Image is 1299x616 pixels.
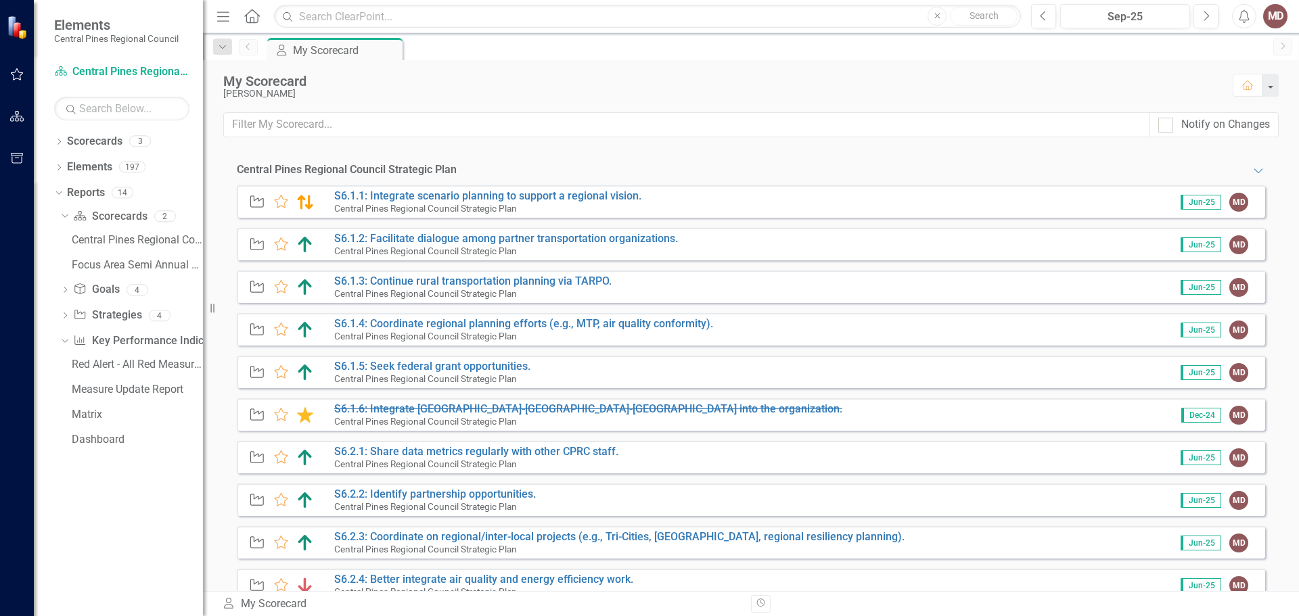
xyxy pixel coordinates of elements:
button: Search [950,7,1018,26]
div: MD [1229,193,1248,212]
small: Central Pines Regional Council Strategic Plan [334,544,517,554]
input: Search Below... [54,97,189,120]
span: Jun-25 [1181,365,1221,380]
small: Central Pines Regional Council Strategic Plan [334,458,517,469]
a: S6.2.4: Better integrate air quality and energy efficiency work. [334,573,633,586]
span: Search [970,10,999,21]
button: Sep-25 [1060,4,1190,28]
div: MD [1229,534,1248,552]
span: Jun-25 [1181,195,1221,210]
a: Reports [67,185,105,201]
div: MD [1229,235,1248,254]
a: Scorecards [67,134,122,149]
a: Matrix [68,404,203,425]
div: Red Alert - All Red Measures [72,358,203,371]
a: Dashboard [68,429,203,450]
div: Sep-25 [1065,9,1185,25]
small: Central Pines Regional Council Strategic Plan [334,203,517,214]
a: S6.1.4: Coordinate regional planning efforts (e.g., MTP, air quality conformity). [334,317,713,330]
a: S6.1.1: Integrate scenario planning to support a regional vision. [334,189,641,202]
small: Central Pines Regional Council Strategic Plan [334,586,517,597]
a: Red Alert - All Red Measures [68,354,203,375]
small: Central Pines Regional Council Strategic Plan [334,331,517,341]
img: On track for on-time completion [296,364,314,381]
img: On track for on-time completion [296,492,314,508]
div: Focus Area Semi Annual Updates [72,259,203,271]
div: Matrix [72,408,203,421]
a: S6.1.2: Facilitate dialogue among partner transportation organizations. [334,232,678,245]
input: Filter My Scorecard... [223,112,1150,137]
a: S6.2.3: Coordinate on regional/inter-local projects (e.g., Tri-Cities, [GEOGRAPHIC_DATA], regiona... [334,530,905,543]
a: Key Performance Indicators [73,333,228,349]
a: Central Pines Regional Council Strategic Plan [54,64,189,80]
span: Jun-25 [1181,323,1221,337]
div: MD [1229,491,1248,510]
div: My Scorecard [222,596,741,612]
div: 4 [127,284,148,295]
span: Dec-24 [1181,408,1221,423]
div: Notify on Changes [1181,117,1270,133]
a: S6.1.6: Integrate [GEOGRAPHIC_DATA]-[GEOGRAPHIC_DATA]-[GEOGRAPHIC_DATA] into the organization. [334,402,842,415]
small: Central Pines Regional Council Strategic Plan [334,288,517,299]
img: Not started or behind schedule [296,577,314,594]
div: MD [1229,576,1248,595]
a: S6.1.5: Seek federal grant opportunities. [334,360,530,373]
span: Jun-25 [1181,450,1221,465]
div: My Scorecard [293,42,399,59]
a: Central Pines Regional Council [DATE]-[DATE] Strategic Business Plan Summary [68,229,203,250]
input: Search ClearPoint... [274,5,1021,28]
div: Dashboard [72,433,203,446]
div: MD [1229,321,1248,339]
a: S6.2.2: Identify partnership opportunities. [334,488,536,500]
a: Measure Update Report [68,379,203,400]
div: [PERSON_NAME] [223,89,1219,99]
img: On track for on-time completion [296,279,314,295]
span: Jun-25 [1181,237,1221,252]
small: Central Pines Regional Council Strategic Plan [334,373,517,384]
div: MD [1229,363,1248,382]
img: On track for on-time completion [296,450,314,466]
div: 3 [129,136,151,147]
a: S6.1.3: Continue rural transportation planning via TARPO. [334,275,612,287]
img: On track for on-time completion [296,535,314,551]
a: Strategies [73,308,141,323]
small: Central Pines Regional Council Strategic Plan [334,501,517,512]
div: Central Pines Regional Council [DATE]-[DATE] Strategic Business Plan Summary [72,234,203,246]
a: Focus Area Semi Annual Updates [68,254,203,275]
a: Scorecards [73,209,147,224]
span: Jun-25 [1181,493,1221,508]
div: MD [1229,406,1248,425]
img: On track for on-time completion [296,237,314,253]
div: 14 [112,187,133,198]
small: Central Pines Regional Council Strategic Plan [334,245,517,256]
span: Elements [54,17,179,33]
span: Jun-25 [1181,280,1221,295]
span: Jun-25 [1181,578,1221,593]
div: 197 [119,162,145,173]
button: MD [1263,4,1287,28]
small: Central Pines Regional Council Strategic Plan [334,416,517,427]
span: Jun-25 [1181,536,1221,550]
div: My Scorecard [223,74,1219,89]
div: Central Pines Regional Council Strategic Plan [237,162,457,178]
div: MD [1229,278,1248,297]
div: 4 [149,310,170,321]
small: Central Pines Regional Council [54,33,179,44]
div: Measure Update Report [72,383,203,396]
img: ClearPoint Strategy [7,16,30,39]
a: Elements [67,160,112,175]
img: Completed [296,407,314,423]
div: MD [1229,448,1248,467]
img: On track for on-time completion [296,322,314,338]
img: Behind schedule [296,194,314,210]
div: 2 [154,210,176,222]
a: Goals [73,282,119,298]
a: S6.2.1: Share data metrics regularly with other CPRC staff. [334,445,618,458]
